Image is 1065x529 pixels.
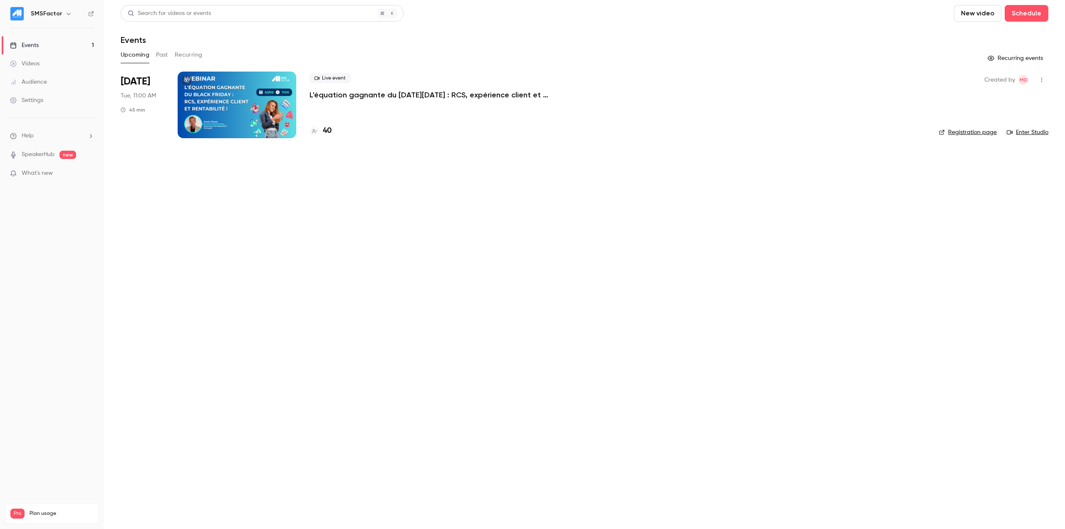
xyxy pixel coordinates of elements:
[84,170,94,177] iframe: Noticeable Trigger
[10,7,24,20] img: SMSFactor
[10,60,40,68] div: Videos
[175,48,203,62] button: Recurring
[30,510,94,517] span: Plan usage
[984,52,1048,65] button: Recurring events
[156,48,168,62] button: Past
[121,35,146,45] h1: Events
[310,125,332,137] a: 40
[310,90,559,100] a: L'équation gagnante du [DATE][DATE] : RCS, expérience client et rentabilité !
[10,41,39,50] div: Events
[10,509,25,519] span: Pro
[10,96,43,104] div: Settings
[121,48,149,62] button: Upcoming
[939,128,997,137] a: Registration page
[121,92,156,100] span: Tue, 11:00 AM
[984,75,1015,85] span: Created by
[59,151,76,159] span: new
[128,9,211,18] div: Search for videos or events
[121,107,145,113] div: 45 min
[121,75,150,88] span: [DATE]
[1005,5,1048,22] button: Schedule
[22,150,54,159] a: SpeakerHub
[1018,75,1028,85] span: Marie Delamarre
[22,169,53,178] span: What's new
[1020,75,1028,85] span: MD
[22,132,34,140] span: Help
[954,5,1001,22] button: New video
[323,125,332,137] h4: 40
[1007,128,1048,137] a: Enter Studio
[31,10,62,18] h6: SMSFactor
[10,132,94,140] li: help-dropdown-opener
[310,73,351,83] span: Live event
[121,72,164,138] div: Sep 30 Tue, 11:00 AM (Europe/Paris)
[10,78,47,86] div: Audience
